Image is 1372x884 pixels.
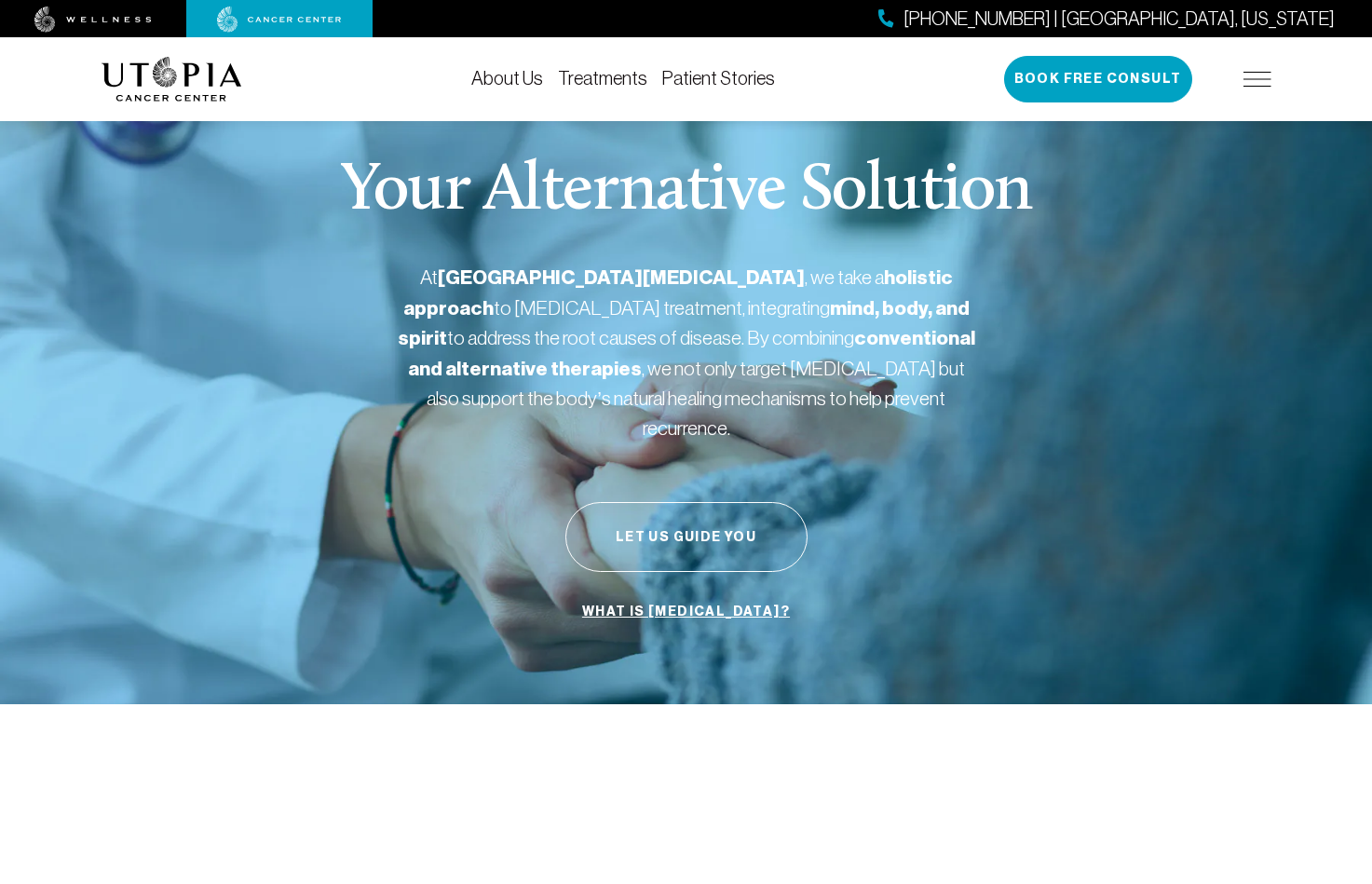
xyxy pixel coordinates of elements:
[438,265,805,290] strong: [GEOGRAPHIC_DATA][MEDICAL_DATA]
[34,7,152,33] img: wellness
[471,68,543,88] a: About Us
[662,68,775,88] a: Patient Stories
[903,6,1335,33] span: [PHONE_NUMBER] | [GEOGRAPHIC_DATA], [US_STATE]
[1243,72,1271,87] img: icon-hamburger
[403,265,953,320] strong: holistic approach
[398,263,975,442] p: At , we take a to [MEDICAL_DATA] treatment, integrating to address the root causes of disease. By...
[577,594,795,630] a: What is [MEDICAL_DATA]?
[878,6,1335,33] a: [PHONE_NUMBER] | [GEOGRAPHIC_DATA], [US_STATE]
[565,502,808,572] button: Let Us Guide You
[408,326,975,381] strong: conventional and alternative therapies
[102,57,242,102] img: logo
[340,158,1032,225] p: Your Alternative Solution
[1004,56,1192,102] button: Book Free Consult
[217,7,342,33] img: cancer center
[558,68,647,88] a: Treatments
